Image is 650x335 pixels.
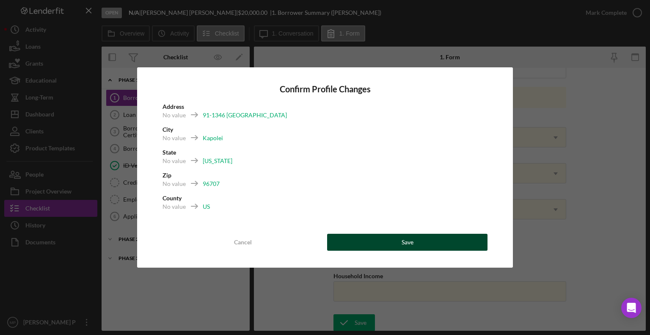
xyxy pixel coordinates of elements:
h4: Confirm Profile Changes [162,84,487,94]
div: No value [162,180,186,188]
div: Kapolei [203,134,223,142]
div: No value [162,111,186,119]
div: Cancel [234,234,252,251]
div: Save [402,234,413,251]
b: City [162,126,173,133]
div: No value [162,157,186,165]
div: No value [162,202,186,211]
div: No value [162,134,186,142]
div: 91-1346 [GEOGRAPHIC_DATA] [203,111,287,119]
button: Cancel [162,234,323,251]
b: County [162,194,182,202]
button: Save [327,234,487,251]
b: Zip [162,172,171,179]
div: [US_STATE] [203,157,232,165]
div: 96707 [203,180,220,188]
b: Address [162,103,184,110]
div: US [203,202,210,211]
b: State [162,149,176,156]
div: Open Intercom Messenger [621,298,642,318]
